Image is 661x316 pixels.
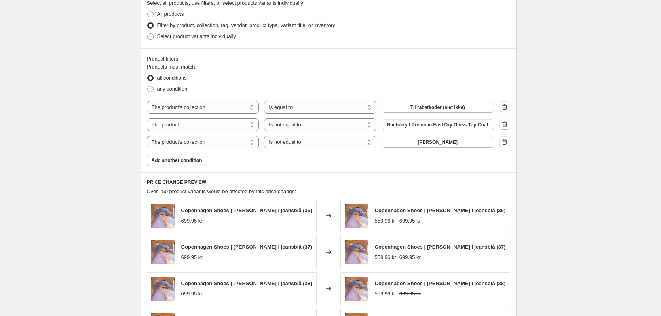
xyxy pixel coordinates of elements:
[375,253,396,261] div: 559.96 kr
[375,280,506,286] span: Copenhagen Shoes | [PERSON_NAME] i jeansblå (38)
[151,240,175,264] img: 2-min-4_80x.png
[375,244,506,250] span: Copenhagen Shoes | [PERSON_NAME] i jeansblå (37)
[147,179,510,185] h6: PRICE CHANGE PREVIEW
[399,290,421,298] strike: 699.95 kr
[375,217,396,225] div: 559.96 kr
[147,55,510,63] div: Product filters
[181,280,312,286] span: Copenhagen Shoes | [PERSON_NAME] i jeansblå (38)
[157,22,335,28] span: Filter by product, collection, tag, vendor, product type, variant title, or inventory
[382,137,494,148] button: Gaspar
[181,207,312,213] span: Copenhagen Shoes | [PERSON_NAME] i jeansblå (36)
[181,253,203,261] div: 699.95 kr
[375,290,396,298] div: 559.96 kr
[418,139,458,145] span: [PERSON_NAME]
[157,86,188,92] span: any condition
[382,119,494,130] button: Nailberry I Premium Fast Dry Gloss Top Coat
[181,217,203,225] div: 699.95 kr
[157,75,187,81] span: all conditions
[147,155,207,166] button: Add another condition
[157,33,236,39] span: Select product variants individually
[399,217,421,225] strike: 699.95 kr
[181,290,203,298] div: 699.95 kr
[181,244,312,250] span: Copenhagen Shoes | [PERSON_NAME] i jeansblå (37)
[345,277,368,301] img: 2-min-4_80x.png
[410,104,465,110] span: Til rabatkoder (slet ikke)
[375,207,506,213] span: Copenhagen Shoes | [PERSON_NAME] i jeansblå (36)
[152,157,202,164] span: Add another condition
[147,64,197,70] span: Products must match:
[151,277,175,301] img: 2-min-4_80x.png
[151,204,175,228] img: 2-min-4_80x.png
[387,122,488,128] span: Nailberry I Premium Fast Dry Gloss Top Coat
[382,102,494,113] button: Til rabatkoder (slet ikke)
[399,253,421,261] strike: 699.95 kr
[147,188,296,194] span: Over 250 product variants would be affected by this price change:
[157,11,184,17] span: All products
[345,204,368,228] img: 2-min-4_80x.png
[345,240,368,264] img: 2-min-4_80x.png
